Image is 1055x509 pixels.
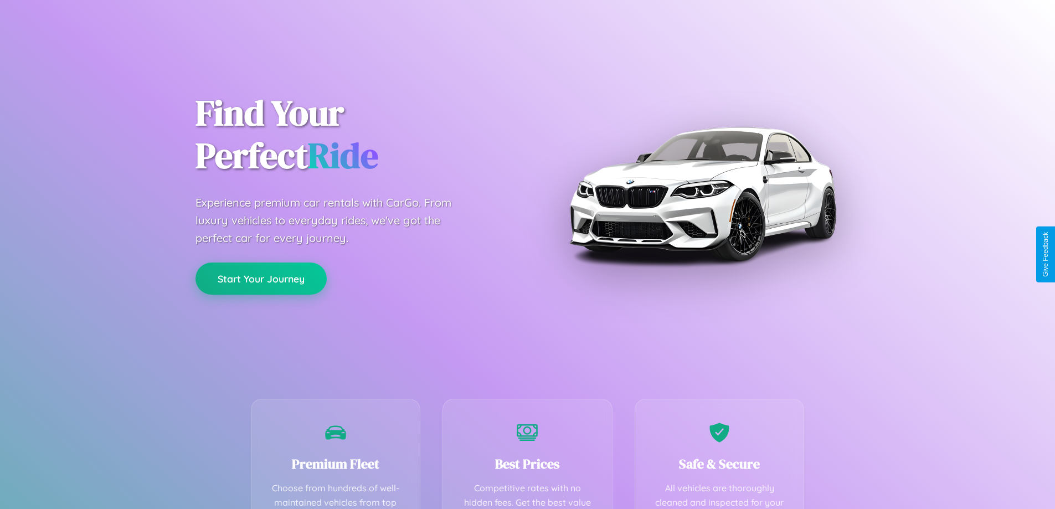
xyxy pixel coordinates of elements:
img: Premium BMW car rental vehicle [564,55,841,332]
h3: Safe & Secure [652,455,788,473]
p: Experience premium car rentals with CarGo. From luxury vehicles to everyday rides, we've got the ... [195,194,472,247]
span: Ride [308,131,378,179]
h3: Premium Fleet [268,455,404,473]
h3: Best Prices [460,455,595,473]
button: Start Your Journey [195,263,327,295]
h1: Find Your Perfect [195,92,511,177]
div: Give Feedback [1042,232,1049,277]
